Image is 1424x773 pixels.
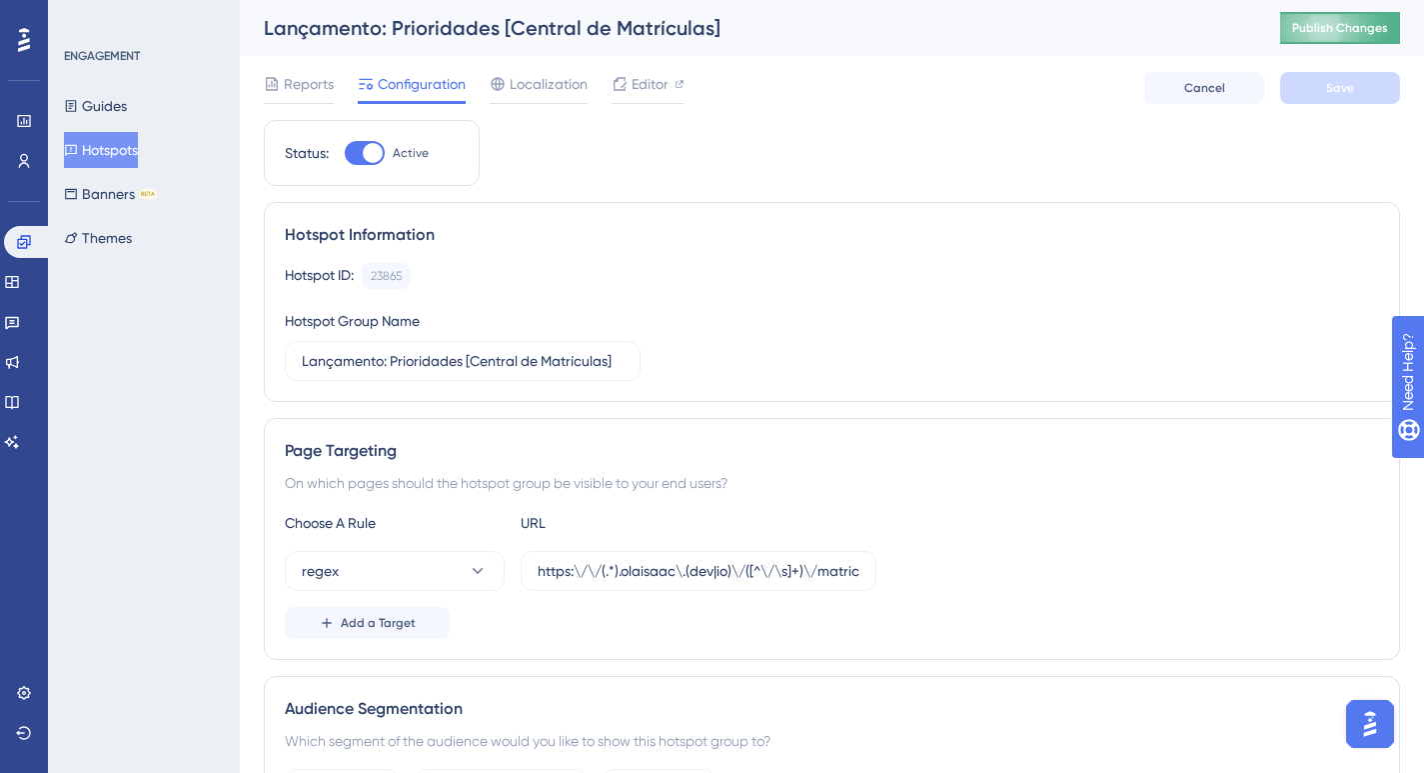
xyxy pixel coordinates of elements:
input: Type your Hotspot Group Name here [302,350,624,372]
div: Status: [285,141,329,165]
span: Reports [284,72,334,96]
div: Choose A Rule [285,511,505,535]
span: Localization [510,72,588,96]
span: Need Help? [47,5,125,29]
span: Publish Changes [1292,20,1388,36]
button: Hotspots [64,132,138,168]
button: Cancel [1144,72,1264,104]
div: URL [521,511,740,535]
div: Lançamento: Prioridades [Central de Matrículas] [264,14,1230,42]
div: Hotspot Group Name [285,309,420,333]
button: Themes [64,220,132,256]
button: Save [1280,72,1400,104]
div: Hotspot Information [285,223,1379,247]
iframe: UserGuiding AI Assistant Launcher [1340,694,1400,754]
span: Editor [632,72,669,96]
span: regex [302,559,339,583]
div: Hotspot ID: [285,263,354,289]
div: Audience Segmentation [285,697,1379,721]
span: Configuration [378,72,466,96]
div: Page Targeting [285,439,1379,463]
button: regex [285,551,505,591]
div: 23865 [371,268,402,284]
div: BETA [139,189,157,199]
button: Publish Changes [1280,12,1400,44]
span: Save [1326,80,1354,96]
div: Which segment of the audience would you like to show this hotspot group to? [285,729,1379,753]
div: ENGAGEMENT [64,48,140,64]
button: Guides [64,88,127,124]
span: Active [393,145,429,161]
button: BannersBETA [64,176,157,212]
div: On which pages should the hotspot group be visible to your end users? [285,471,1379,495]
button: Add a Target [285,607,450,639]
span: Cancel [1184,80,1225,96]
input: yourwebsite.com/path [538,560,859,582]
span: Add a Target [341,615,416,631]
